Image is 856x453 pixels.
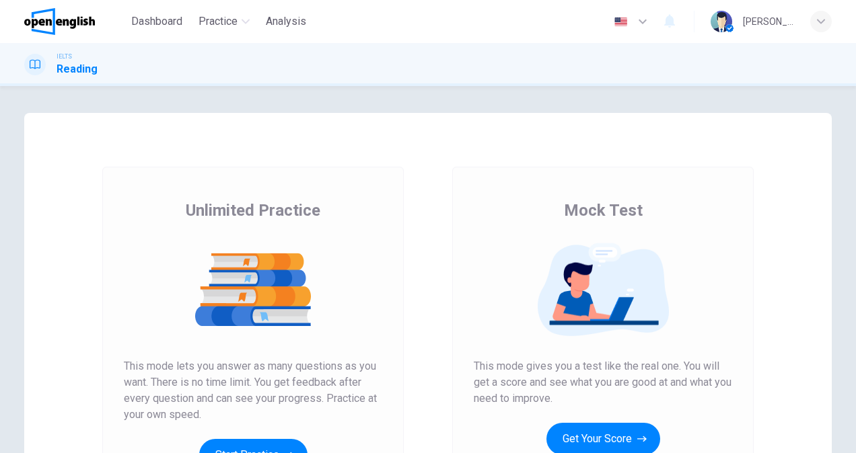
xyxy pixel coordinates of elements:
img: Profile picture [711,11,732,32]
span: IELTS [57,52,72,61]
img: en [612,17,629,27]
span: Practice [199,13,238,30]
span: Unlimited Practice [186,200,320,221]
h1: Reading [57,61,98,77]
span: This mode gives you a test like the real one. You will get a score and see what you are good at a... [474,358,732,407]
div: [PERSON_NAME] [743,13,794,30]
span: This mode lets you answer as many questions as you want. There is no time limit. You get feedback... [124,358,382,423]
img: OpenEnglish logo [24,8,95,35]
span: Analysis [266,13,306,30]
button: Practice [193,9,255,34]
a: OpenEnglish logo [24,8,126,35]
button: Dashboard [126,9,188,34]
button: Analysis [260,9,312,34]
span: Mock Test [564,200,643,221]
span: Dashboard [131,13,182,30]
